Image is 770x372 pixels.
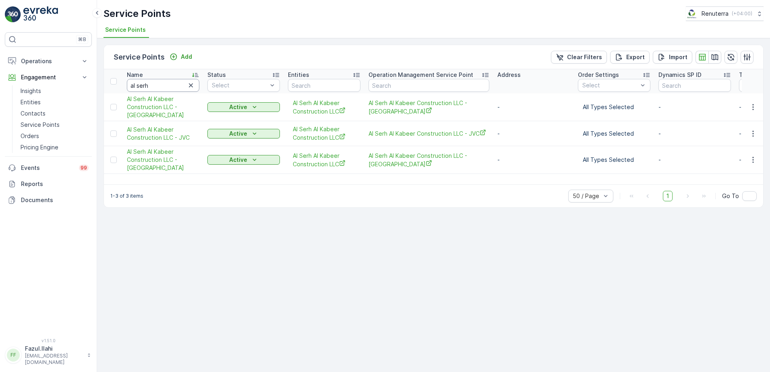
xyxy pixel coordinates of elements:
[368,152,489,168] span: Al Serh Al Kabeer Construction LLC - [GEOGRAPHIC_DATA]
[127,71,143,79] p: Name
[293,152,356,168] a: Al Serh Al Kabeer Construction LLC
[21,180,89,188] p: Reports
[81,165,87,171] p: 99
[21,196,89,204] p: Documents
[21,121,60,129] p: Service Points
[21,164,74,172] p: Events
[610,51,650,64] button: Export
[110,157,117,163] div: Toggle Row Selected
[583,130,646,138] p: All Types Selected
[493,146,574,174] td: -
[17,97,92,108] a: Entities
[658,156,731,164] p: -
[5,176,92,192] a: Reports
[127,95,199,119] a: Al Serh Al Kabeer Construction LLC - Al Barsha
[582,81,638,89] p: Select
[658,103,731,111] p: -
[5,338,92,343] span: v 1.51.0
[17,108,92,119] a: Contacts
[207,71,226,79] p: Status
[7,349,20,362] div: FF
[21,143,58,151] p: Pricing Engine
[23,6,58,23] img: logo_light-DOdMpM7g.png
[663,191,673,201] span: 1
[368,99,489,116] a: Al Serh Al Kabeer Construction LLC - Al Barsha
[5,69,92,85] button: Engagement
[493,121,574,146] td: -
[207,155,280,165] button: Active
[110,104,117,110] div: Toggle Row Selected
[21,57,76,65] p: Operations
[207,129,280,138] button: Active
[583,156,646,164] p: All Types Selected
[25,353,83,366] p: [EMAIL_ADDRESS][DOMAIN_NAME]
[658,79,731,92] input: Search
[702,10,729,18] p: Renuterra
[212,81,267,89] p: Select
[21,98,41,106] p: Entities
[368,79,489,92] input: Search
[229,103,247,111] p: Active
[288,79,360,92] input: Search
[229,130,247,138] p: Active
[583,103,646,111] p: All Types Selected
[127,95,199,119] span: Al Serh Al Kabeer Construction LLC - [GEOGRAPHIC_DATA]
[686,9,698,18] img: Screenshot_2024-07-26_at_13.33.01.png
[669,53,687,61] p: Import
[658,71,702,79] p: Dynamics SP ID
[578,71,619,79] p: Order Settings
[207,102,280,112] button: Active
[110,130,117,137] div: Toggle Row Selected
[497,71,521,79] p: Address
[732,10,752,17] p: ( +04:00 )
[105,26,146,34] span: Service Points
[722,192,739,200] span: Go To
[626,53,645,61] p: Export
[25,345,83,353] p: Fazul.Ilahi
[17,142,92,153] a: Pricing Engine
[5,160,92,176] a: Events99
[567,53,602,61] p: Clear Filters
[293,125,356,142] a: Al Serh Al Kabeer Construction LLC
[17,130,92,142] a: Orders
[114,52,165,63] p: Service Points
[653,51,692,64] button: Import
[368,99,489,116] span: Al Serh Al Kabeer Construction LLC - [GEOGRAPHIC_DATA]
[229,156,247,164] p: Active
[127,148,199,172] a: Al Serh Al Kabeer Construction LLC - Silicon Oasis
[288,71,309,79] p: Entities
[17,85,92,97] a: Insights
[21,73,76,81] p: Engagement
[21,110,46,118] p: Contacts
[551,51,607,64] button: Clear Filters
[166,52,195,62] button: Add
[127,79,199,92] input: Search
[368,71,473,79] p: Operation Management Service Point
[493,93,574,121] td: -
[21,132,39,140] p: Orders
[5,345,92,366] button: FFFazul.Ilahi[EMAIL_ADDRESS][DOMAIN_NAME]
[686,6,764,21] button: Renuterra(+04:00)
[293,99,356,116] a: Al Serh Al Kabeer Construction LLC
[368,129,489,138] a: Al Serh Al Kabeer Construction LLC - JVC
[181,53,192,61] p: Add
[78,36,86,43] p: ⌘B
[658,130,731,138] p: -
[127,148,199,172] span: Al Serh Al Kabeer Construction LLC - [GEOGRAPHIC_DATA]
[103,7,171,20] p: Service Points
[368,152,489,168] a: Al Serh Al Kabeer Construction LLC - Silicon Oasis
[127,126,199,142] a: Al Serh Al Kabeer Construction LLC - JVC
[110,193,143,199] p: 1-3 of 3 items
[21,87,41,95] p: Insights
[5,6,21,23] img: logo
[5,192,92,208] a: Documents
[5,53,92,69] button: Operations
[17,119,92,130] a: Service Points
